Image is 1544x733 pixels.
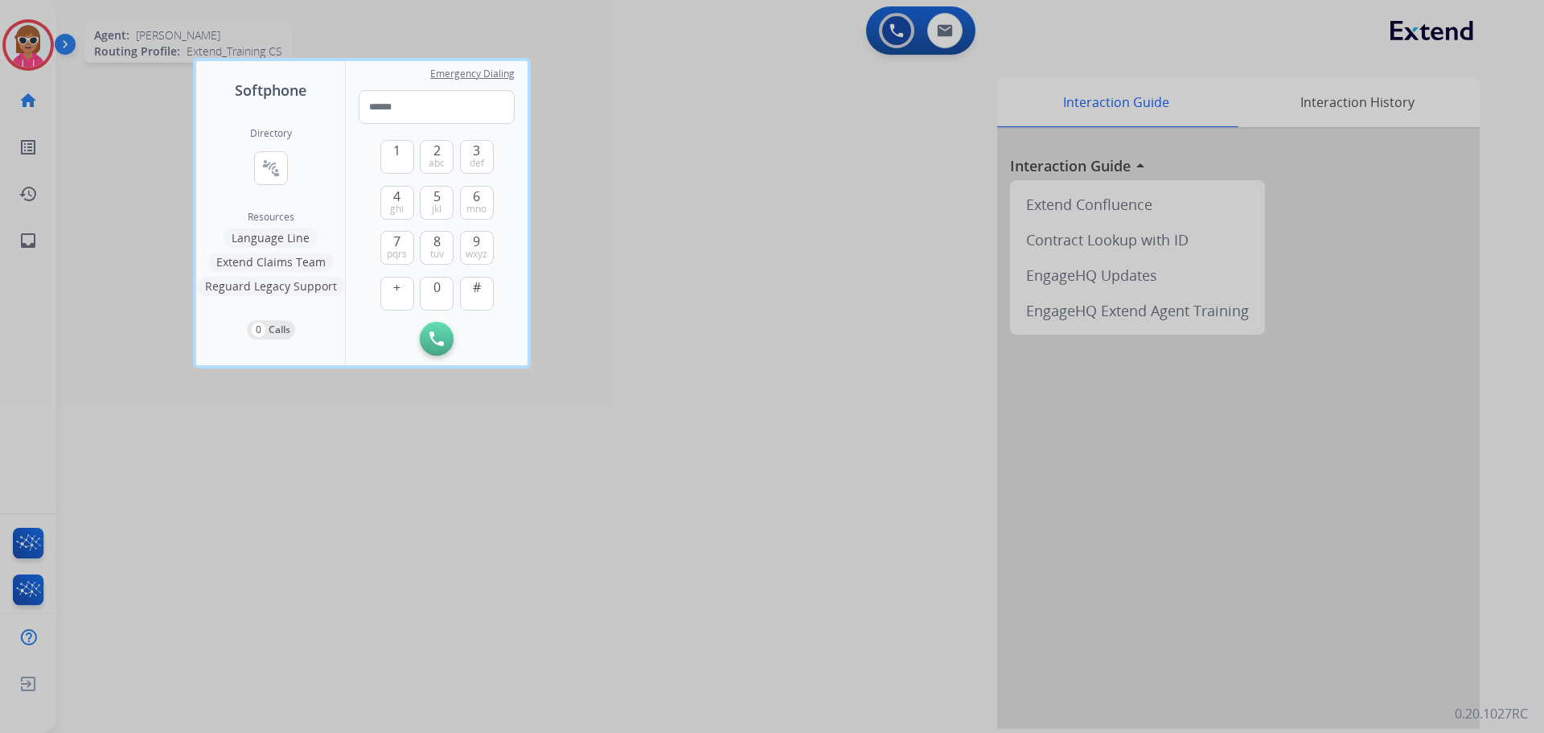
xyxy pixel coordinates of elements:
button: 2abc [420,140,454,174]
span: 8 [433,232,441,251]
span: pqrs [387,248,407,261]
span: 4 [393,187,400,206]
span: 6 [473,187,480,206]
span: tuv [430,248,444,261]
span: 2 [433,141,441,160]
span: Softphone [235,79,306,101]
span: # [473,278,481,297]
span: 5 [433,187,441,206]
button: Reguard Legacy Support [197,277,345,296]
span: Resources [248,211,294,224]
button: 0Calls [247,320,295,340]
button: 3def [460,140,494,174]
button: 8tuv [420,231,454,265]
span: jkl [432,203,441,216]
span: mno [466,203,487,216]
span: 3 [473,141,480,160]
p: Calls [269,323,290,337]
span: abc [429,157,445,170]
h2: Directory [250,127,292,140]
button: 6mno [460,186,494,220]
span: 1 [393,141,400,160]
p: 0.20.1027RC [1455,704,1528,723]
span: 0 [433,278,441,297]
span: Emergency Dialing [430,68,515,80]
button: # [460,277,494,311]
span: def [470,157,484,170]
button: 4ghi [380,186,414,220]
button: Extend Claims Team [208,253,334,272]
p: 0 [252,323,265,337]
span: 7 [393,232,400,251]
button: Language Line [224,229,318,248]
mat-icon: connect_without_contact [261,159,281,178]
button: 0 [420,277,454,311]
button: 7pqrs [380,231,414,265]
button: + [380,277,414,311]
img: call-button [429,331,444,346]
span: + [393,278,400,297]
button: 5jkl [420,186,454,220]
span: 9 [473,232,480,251]
span: ghi [390,203,404,216]
button: 9wxyz [460,231,494,265]
button: 1 [380,140,414,174]
span: wxyz [466,248,487,261]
